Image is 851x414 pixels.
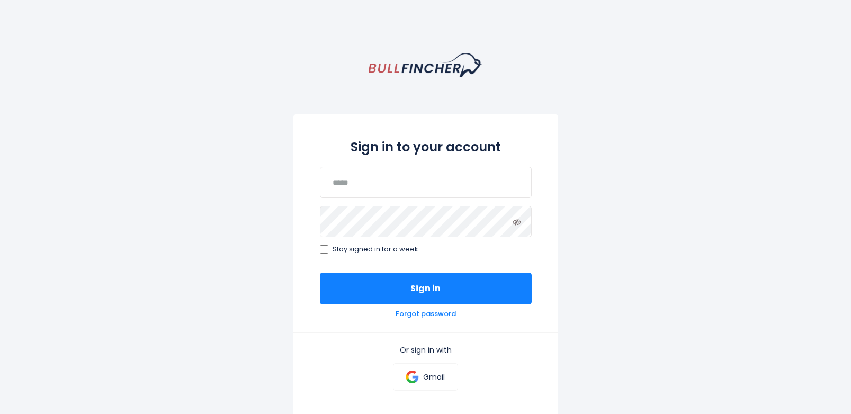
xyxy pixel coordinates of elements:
[320,273,532,304] button: Sign in
[320,245,328,254] input: Stay signed in for a week
[320,345,532,355] p: Or sign in with
[369,53,482,77] a: homepage
[333,245,418,254] span: Stay signed in for a week
[423,372,445,382] p: Gmail
[396,310,456,319] a: Forgot password
[393,363,458,391] a: Gmail
[320,138,532,156] h2: Sign in to your account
